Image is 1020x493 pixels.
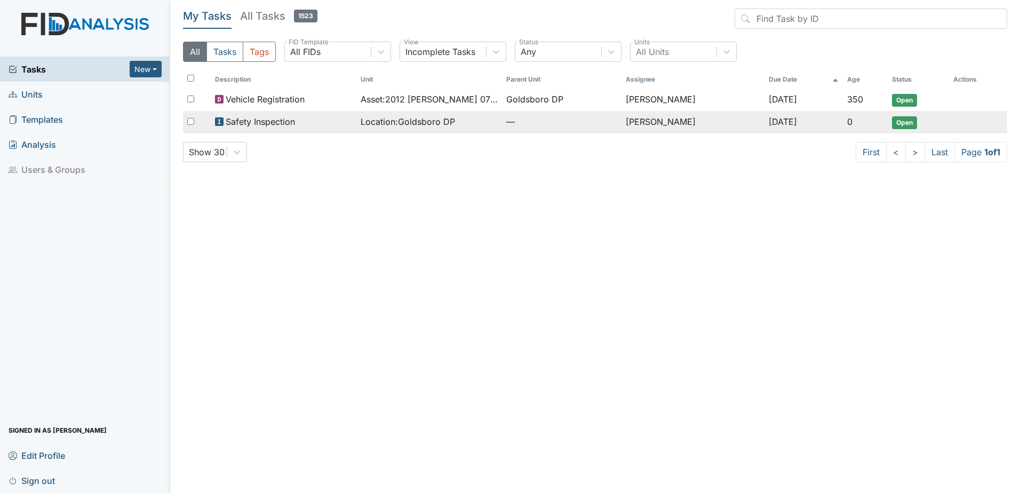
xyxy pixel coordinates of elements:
th: Toggle SortBy [888,70,949,89]
button: Tags [243,42,276,62]
th: Toggle SortBy [764,70,843,89]
span: [DATE] [769,116,797,127]
a: Last [925,142,955,162]
span: Asset : 2012 [PERSON_NAME] 07541 [361,93,498,106]
span: — [506,115,617,128]
input: Find Task by ID [735,9,1007,29]
span: Open [892,116,917,129]
div: Incomplete Tasks [405,45,475,58]
strong: 1 of 1 [984,147,1000,157]
th: Actions [949,70,1002,89]
span: Units [9,86,43,102]
span: 350 [847,94,863,105]
span: Analysis [9,136,56,153]
a: > [905,142,925,162]
div: All Units [636,45,669,58]
div: Any [521,45,536,58]
span: [DATE] [769,94,797,105]
th: Toggle SortBy [356,70,502,89]
span: 1523 [294,10,317,22]
span: Open [892,94,917,107]
a: First [856,142,887,162]
span: Page [954,142,1007,162]
span: Templates [9,111,63,128]
span: Vehicle Registration [226,93,305,106]
span: Signed in as [PERSON_NAME] [9,422,107,439]
th: Assignee [621,70,764,89]
span: Edit Profile [9,447,65,464]
div: Show 30 [189,146,225,158]
div: All FIDs [290,45,321,58]
td: [PERSON_NAME] [621,111,764,133]
td: [PERSON_NAME] [621,89,764,111]
span: Location : Goldsboro DP [361,115,455,128]
button: All [183,42,207,62]
a: < [886,142,906,162]
th: Toggle SortBy [211,70,356,89]
a: Tasks [9,63,130,76]
span: Goldsboro DP [506,93,563,106]
button: Tasks [206,42,243,62]
th: Toggle SortBy [502,70,621,89]
h5: My Tasks [183,9,232,23]
span: Safety Inspection [226,115,295,128]
th: Toggle SortBy [843,70,888,89]
span: Sign out [9,472,55,489]
h5: All Tasks [240,9,317,23]
div: Type filter [183,42,276,62]
input: Toggle All Rows Selected [187,75,194,82]
button: New [130,61,162,77]
nav: task-pagination [856,142,1007,162]
span: 0 [847,116,852,127]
